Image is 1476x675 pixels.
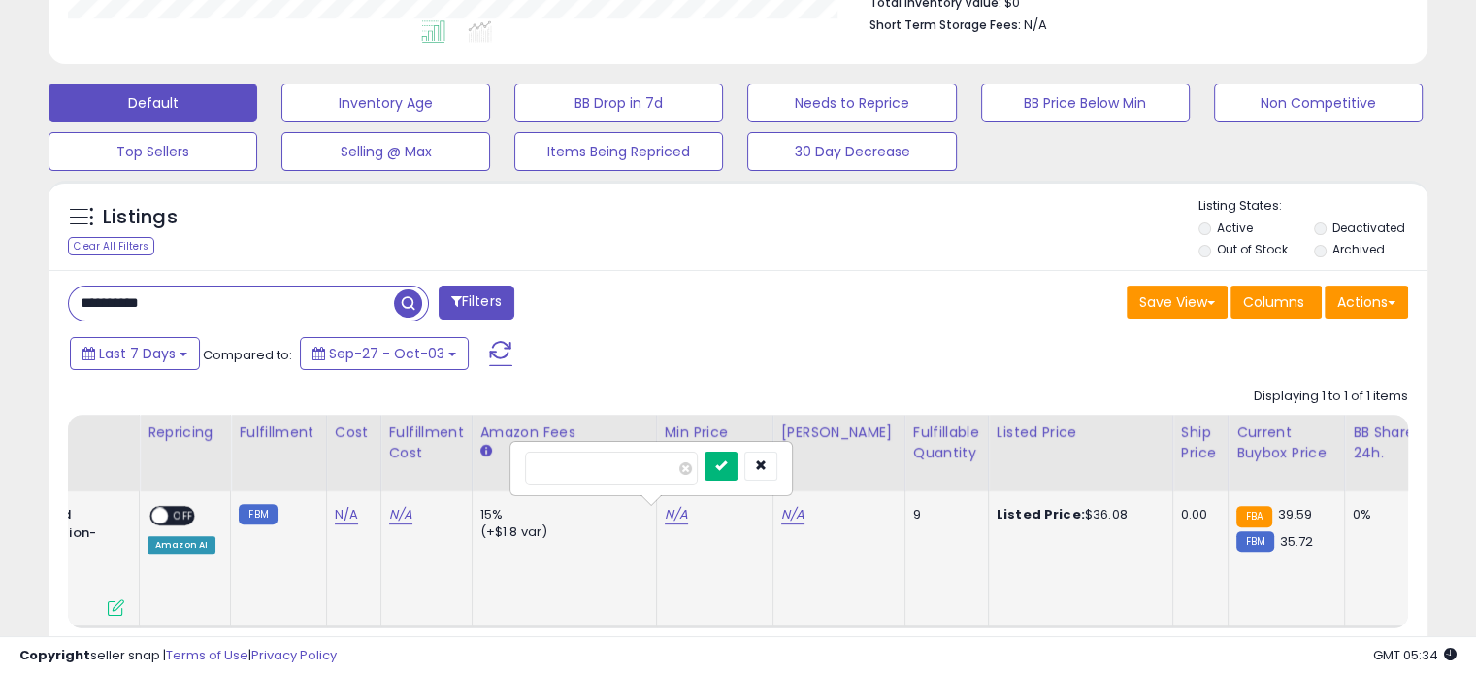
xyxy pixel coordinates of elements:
div: Cost [335,422,373,443]
div: Current Buybox Price [1236,422,1336,463]
span: 35.72 [1279,532,1313,551]
div: 0% [1353,506,1417,523]
a: N/A [389,505,412,524]
button: Selling @ Max [281,132,490,171]
div: Ship Price [1181,422,1220,463]
strong: Copyright [19,646,90,664]
label: Archived [1331,241,1384,257]
span: Compared to: [203,346,292,364]
a: Terms of Use [166,646,248,664]
div: 15% [480,506,641,523]
p: Listing States: [1198,197,1427,216]
div: Amazon Fees [480,422,648,443]
div: [PERSON_NAME] [781,422,897,443]
h5: Listings [103,204,178,231]
span: N/A [1024,16,1047,34]
div: Listed Price [997,422,1164,443]
button: 30 Day Decrease [747,132,956,171]
button: Default [49,84,257,122]
div: Clear All Filters [68,237,154,255]
a: N/A [335,505,358,524]
button: Save View [1127,286,1228,319]
a: N/A [665,505,688,524]
span: 39.59 [1277,505,1312,523]
div: Fulfillable Quantity [913,422,980,463]
div: BB Share 24h. [1353,422,1424,463]
span: Columns [1243,292,1304,312]
span: Sep-27 - Oct-03 [329,344,444,363]
b: Short Term Storage Fees: [869,17,1021,33]
div: Amazon AI [148,536,215,554]
div: Min Price [665,422,765,443]
span: Last 7 Days [99,344,176,363]
small: FBM [1236,531,1274,552]
button: BB Drop in 7d [514,84,723,122]
a: Privacy Policy [251,646,337,664]
div: seller snap | | [19,647,337,665]
button: Inventory Age [281,84,490,122]
button: Sep-27 - Oct-03 [300,337,469,370]
button: Columns [1230,286,1322,319]
div: 9 [913,506,973,523]
label: Deactivated [1331,219,1404,236]
div: Fulfillment [239,422,317,443]
button: Last 7 Days [70,337,200,370]
button: BB Price Below Min [981,84,1190,122]
span: OFF [168,508,199,524]
div: Repricing [148,422,222,443]
small: Amazon Fees. [480,443,492,460]
div: 0.00 [1181,506,1213,523]
label: Active [1217,219,1253,236]
button: Actions [1325,286,1408,319]
div: $36.08 [997,506,1158,523]
a: N/A [781,505,804,524]
span: 2025-10-11 05:34 GMT [1373,646,1457,664]
small: FBM [239,504,277,524]
label: Out of Stock [1217,241,1288,257]
b: Listed Price: [997,505,1085,523]
button: Needs to Reprice [747,84,956,122]
button: Non Competitive [1214,84,1423,122]
div: Displaying 1 to 1 of 1 items [1254,388,1408,406]
div: (+$1.8 var) [480,523,641,541]
button: Filters [439,286,514,320]
button: Top Sellers [49,132,257,171]
button: Items Being Repriced [514,132,723,171]
small: FBA [1236,506,1272,527]
div: Fulfillment Cost [389,422,464,463]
